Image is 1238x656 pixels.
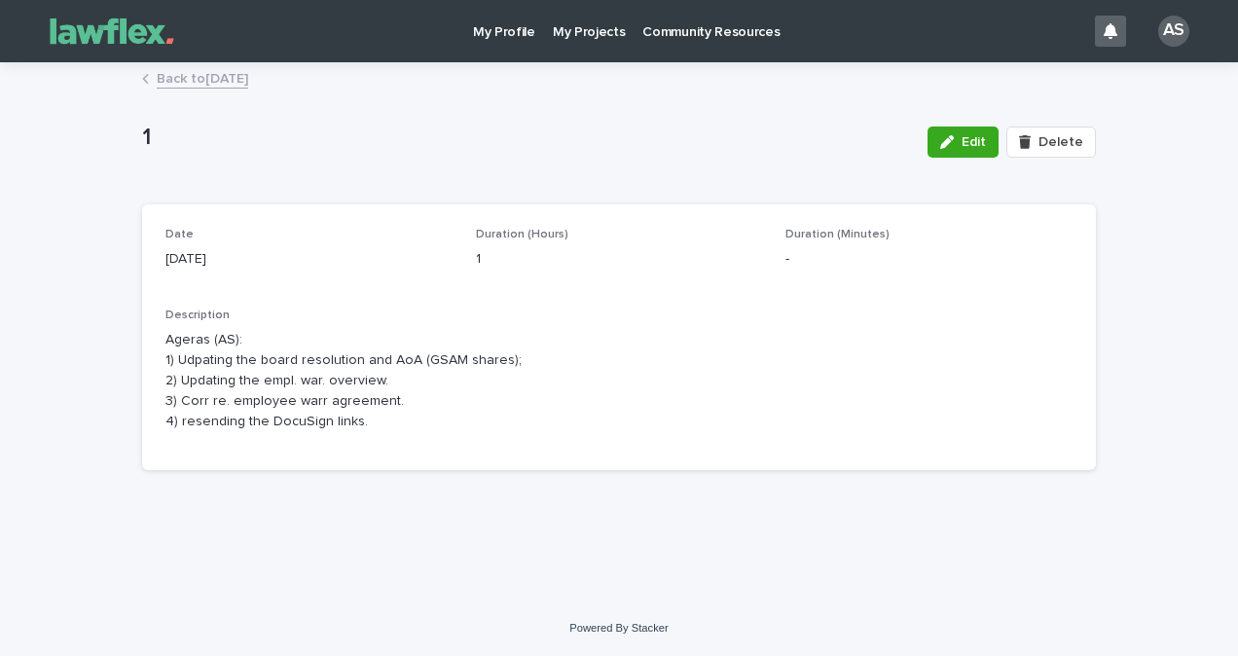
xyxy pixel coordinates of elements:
[1158,16,1189,47] div: AS
[1006,127,1096,158] button: Delete
[165,249,453,270] p: [DATE]
[157,66,248,89] a: Back to[DATE]
[39,12,185,51] img: Gnvw4qrBSHOAfo8VMhG6
[165,310,230,321] span: Description
[785,229,890,240] span: Duration (Minutes)
[142,124,912,152] p: 1
[569,622,668,634] a: Powered By Stacker
[165,229,194,240] span: Date
[928,127,999,158] button: Edit
[1038,135,1083,149] span: Delete
[476,249,763,270] p: 1
[476,229,568,240] span: Duration (Hours)
[962,135,986,149] span: Edit
[785,249,1073,270] p: -
[165,330,1073,431] p: Ageras (AS): 1) Udpating the board resolution and AoA (GSAM shares); 2) Updating the empl. war. o...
